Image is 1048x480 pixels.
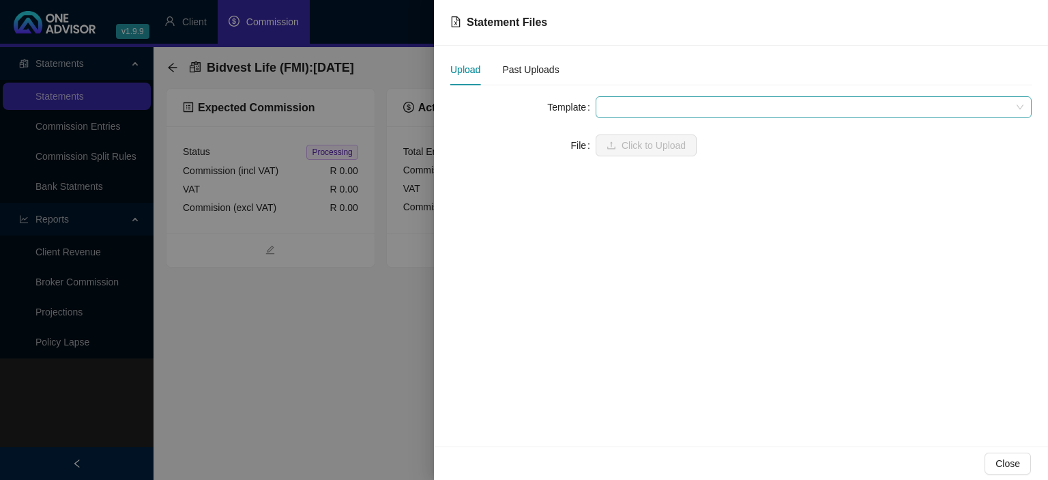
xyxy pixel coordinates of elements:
[995,456,1020,471] span: Close
[502,62,559,77] div: Past Uploads
[596,135,697,156] button: uploadClick to Upload
[467,16,547,28] span: Statement Files
[571,135,596,156] label: File
[985,453,1031,475] button: Close
[547,96,596,118] label: Template
[450,16,461,27] span: file-excel
[450,62,480,77] div: Upload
